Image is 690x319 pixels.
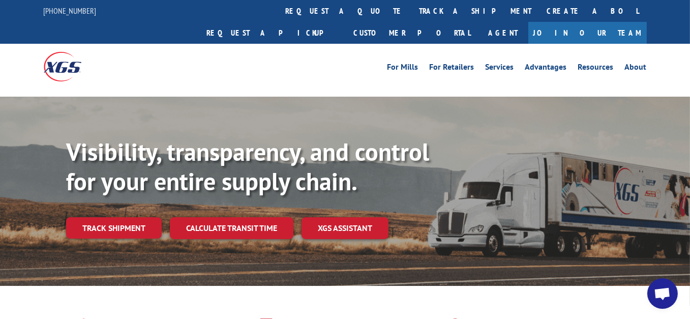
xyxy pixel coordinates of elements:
[387,63,418,74] a: For Mills
[44,6,97,16] a: [PHONE_NUMBER]
[525,63,567,74] a: Advantages
[486,63,514,74] a: Services
[170,217,293,239] a: Calculate transit time
[647,278,678,309] div: Open chat
[199,22,346,44] a: Request a pickup
[478,22,528,44] a: Agent
[346,22,478,44] a: Customer Portal
[578,63,614,74] a: Resources
[66,136,429,197] b: Visibility, transparency, and control for your entire supply chain.
[625,63,647,74] a: About
[66,217,162,239] a: Track shipment
[430,63,474,74] a: For Retailers
[302,217,388,239] a: XGS ASSISTANT
[528,22,647,44] a: Join Our Team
